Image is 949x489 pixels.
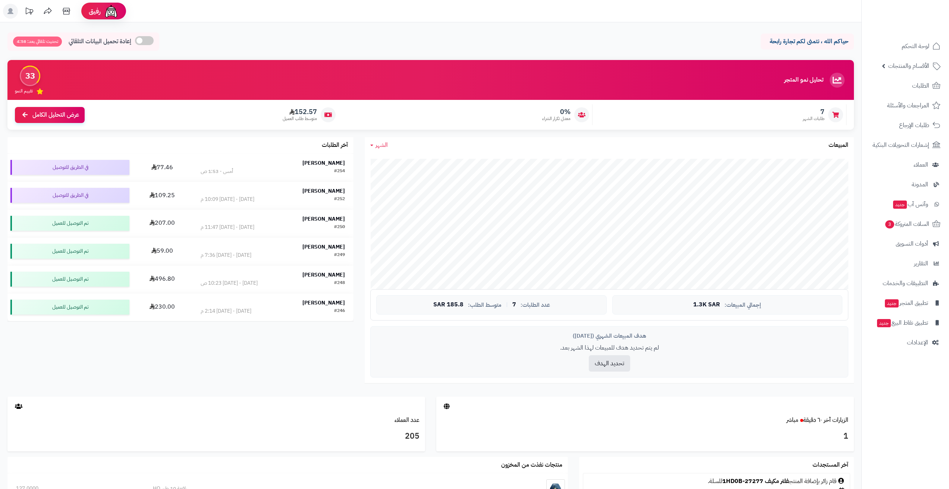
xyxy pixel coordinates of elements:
span: تقييم النمو [15,88,33,94]
span: 185.8 SAR [433,302,463,308]
span: المدونة [912,179,928,190]
td: 496.80 [132,265,192,293]
div: أمس - 1:53 ص [201,168,233,175]
a: طلبات الإرجاع [866,116,945,134]
a: الزيارات آخر ٦٠ دقيقةمباشر [786,416,848,425]
span: السلات المتروكة [884,219,929,229]
div: #250 [334,224,345,231]
a: لوحة التحكم [866,37,945,55]
a: تطبيق نقاط البيعجديد [866,314,945,332]
strong: [PERSON_NAME] [302,243,345,251]
a: العملاء [866,156,945,174]
td: 230.00 [132,293,192,321]
span: تطبيق نقاط البيع [876,318,928,328]
a: أدوات التسويق [866,235,945,253]
span: وآتس آب [892,199,928,209]
span: أدوات التسويق [896,239,928,249]
div: تم التوصيل للعميل [10,216,129,231]
strong: [PERSON_NAME] [302,271,345,279]
a: تطبيق المتجرجديد [866,294,945,312]
h3: منتجات نفذت من المخزون [501,462,562,469]
p: لم يتم تحديد هدف للمبيعات لهذا الشهر بعد. [376,344,842,352]
h3: تحليل نمو المتجر [784,77,823,83]
span: عرض التحليل الكامل [32,111,79,119]
div: #252 [334,196,345,203]
strong: [PERSON_NAME] [302,187,345,195]
span: تطبيق المتجر [884,298,928,308]
span: التطبيقات والخدمات [883,278,928,288]
span: 3 [885,220,894,228]
div: قام زائر بإضافة المنتج للسلة. [587,477,846,486]
span: العملاء [914,160,928,170]
strong: [PERSON_NAME] [302,159,345,167]
div: تم التوصيل للعميل [10,244,129,259]
span: طلبات الإرجاع [899,120,929,130]
h3: المبيعات [829,142,848,149]
div: في الطريق للتوصيل [10,188,129,203]
div: [DATE] - [DATE] 10:09 م [201,196,254,203]
div: هدف المبيعات الشهري ([DATE]) [376,332,842,340]
span: | [506,302,508,307]
a: السلات المتروكة3 [866,215,945,233]
span: جديد [893,201,907,209]
span: إجمالي المبيعات: [725,302,761,308]
h3: آخر المستجدات [813,462,848,469]
p: حياكم الله ، نتمنى لكم تجارة رابحة [766,37,848,46]
a: الإعدادات [866,334,945,351]
span: الشهر [375,141,388,149]
span: التقارير [914,258,928,269]
a: عرض التحليل الكامل [15,107,85,123]
div: [DATE] - [DATE] 10:23 ص [201,280,258,287]
span: المراجعات والأسئلة [887,100,929,111]
span: 1.3K SAR [693,302,720,308]
img: logo-2.png [898,19,942,35]
div: [DATE] - [DATE] 11:47 م [201,224,254,231]
td: 77.46 [132,154,192,181]
h3: آخر الطلبات [322,142,348,149]
td: 109.25 [132,182,192,209]
span: جديد [885,299,899,307]
a: وآتس آبجديد [866,195,945,213]
div: [DATE] - [DATE] 2:14 م [201,307,251,315]
div: تم التوصيل للعميل [10,272,129,287]
a: إشعارات التحويلات البنكية [866,136,945,154]
a: عدد العملاء [395,416,419,425]
div: #248 [334,280,345,287]
span: طلبات الشهر [803,116,824,122]
span: 7 [512,302,516,308]
a: تحديثات المنصة [20,4,38,20]
a: المراجعات والأسئلة [866,97,945,114]
div: في الطريق للتوصيل [10,160,129,175]
a: الطلبات [866,77,945,95]
div: #249 [334,252,345,259]
span: الطلبات [912,81,929,91]
small: مباشر [786,416,798,425]
span: معدل تكرار الشراء [542,116,571,122]
div: #254 [334,168,345,175]
a: الشهر [370,141,388,149]
span: متوسط طلب العميل [283,116,317,122]
td: 59.00 [132,237,192,265]
span: الأقسام والمنتجات [888,61,929,71]
button: تحديد الهدف [589,355,630,372]
td: 207.00 [132,209,192,237]
span: 7 [803,108,824,116]
span: إشعارات التحويلات البنكية [873,140,929,150]
span: عدد الطلبات: [521,302,550,308]
span: الإعدادات [907,337,928,348]
div: #246 [334,307,345,315]
a: فلتر مكيف 27277-1HD0B [722,477,789,486]
span: 0% [542,108,571,116]
span: متوسط الطلب: [468,302,502,308]
h3: 205 [13,430,419,443]
strong: [PERSON_NAME] [302,215,345,223]
span: لوحة التحكم [902,41,929,51]
div: [DATE] - [DATE] 7:36 م [201,252,251,259]
div: تم التوصيل للعميل [10,300,129,315]
h3: 1 [442,430,848,443]
a: التقارير [866,255,945,272]
span: إعادة تحميل البيانات التلقائي [69,37,131,46]
span: تحديث تلقائي بعد: 4:58 [13,37,62,47]
a: المدونة [866,176,945,193]
strong: [PERSON_NAME] [302,299,345,307]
